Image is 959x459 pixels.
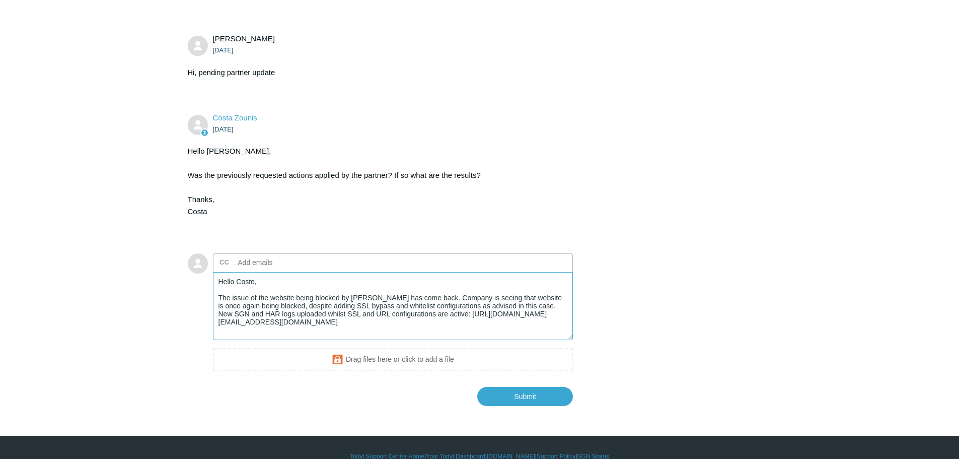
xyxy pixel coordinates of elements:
[477,387,573,406] input: Submit
[219,255,229,270] label: CC
[213,46,234,54] time: 09/15/2025, 09:21
[188,145,563,218] div: Hello [PERSON_NAME], Was the previously requested actions applied by the partner? If so what are ...
[213,34,275,43] span: Tim White
[213,272,573,340] textarea: Add your reply
[234,255,342,270] input: Add emails
[213,125,234,133] time: 09/15/2025, 11:36
[213,113,257,122] a: Costa Zounis
[188,69,275,77] span: Hi, pending partner update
